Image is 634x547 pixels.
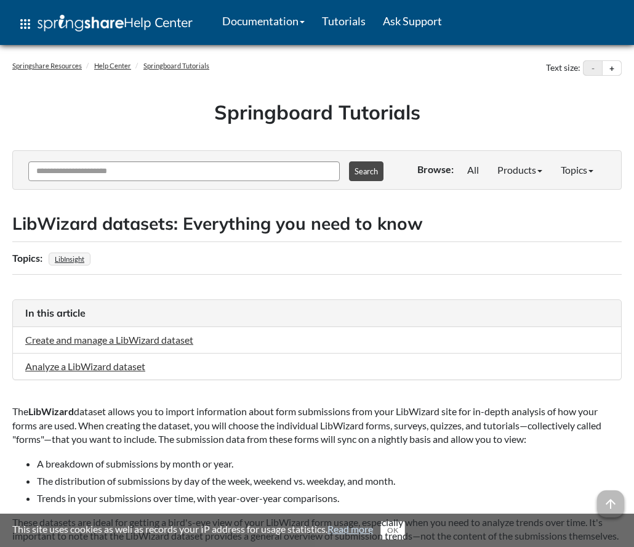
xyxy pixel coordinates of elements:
span: arrow_upward [597,490,624,517]
a: Documentation [214,6,313,36]
p: The dataset allows you to import information about form submissions from your LibWizard site for ... [12,405,622,446]
span: Help Center [124,14,193,30]
li: The distribution of submissions by day of the week, weekend vs. weekday, and month. [37,474,622,488]
a: apps Help Center [9,6,201,43]
a: Create and manage a LibWizard dataset [25,334,193,346]
div: Text size: [544,60,583,76]
img: Springshare [38,15,124,31]
a: LibInsight [53,251,86,267]
h2: LibWizard datasets: Everything you need to know [12,211,622,235]
button: Search [349,161,383,181]
li: Trends in your submissions over time, with year-over-year comparisons. [37,491,622,505]
li: A breakdown of submissions by month or year. [37,456,622,471]
a: All [458,159,488,181]
a: Help Center [94,62,131,70]
a: Springboard Tutorials [143,62,209,70]
a: arrow_upward [597,491,624,503]
strong: LibWizard [28,405,74,417]
button: Decrease text size [584,61,602,76]
a: Analyze a LibWizard dataset [25,360,145,372]
p: Browse: [417,163,454,176]
a: Ask Support [374,6,451,36]
h1: Springboard Tutorials [22,99,612,126]
a: Products [488,159,552,181]
span: apps [18,17,33,31]
a: Springshare Resources [12,62,82,70]
h3: In this article [25,306,609,320]
button: Increase text size [603,61,621,76]
a: Tutorials [313,6,374,36]
a: Topics [552,159,603,181]
div: Topics: [12,248,46,268]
